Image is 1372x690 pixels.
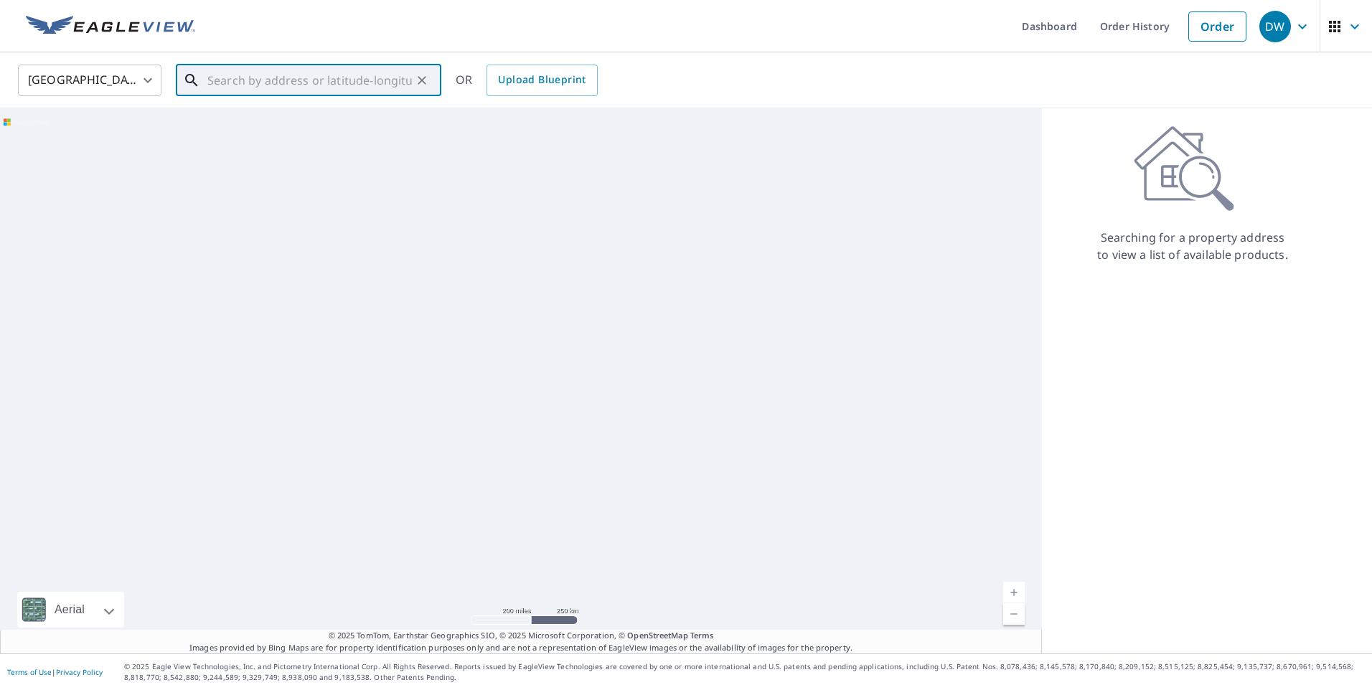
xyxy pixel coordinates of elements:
[412,70,432,90] button: Clear
[50,592,89,628] div: Aerial
[1003,582,1025,603] a: Current Level 5, Zoom In
[1003,603,1025,625] a: Current Level 5, Zoom Out
[456,65,598,96] div: OR
[498,71,586,89] span: Upload Blueprint
[627,630,687,641] a: OpenStreetMap
[1259,11,1291,42] div: DW
[124,661,1365,683] p: © 2025 Eagle View Technologies, Inc. and Pictometry International Corp. All Rights Reserved. Repo...
[207,60,412,100] input: Search by address or latitude-longitude
[1188,11,1246,42] a: Order
[690,630,714,641] a: Terms
[26,16,195,37] img: EV Logo
[329,630,714,642] span: © 2025 TomTom, Earthstar Geographics SIO, © 2025 Microsoft Corporation, ©
[17,592,124,628] div: Aerial
[18,60,161,100] div: [GEOGRAPHIC_DATA]
[7,667,52,677] a: Terms of Use
[7,668,103,676] p: |
[56,667,103,677] a: Privacy Policy
[1096,229,1289,263] p: Searching for a property address to view a list of available products.
[487,65,597,96] a: Upload Blueprint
